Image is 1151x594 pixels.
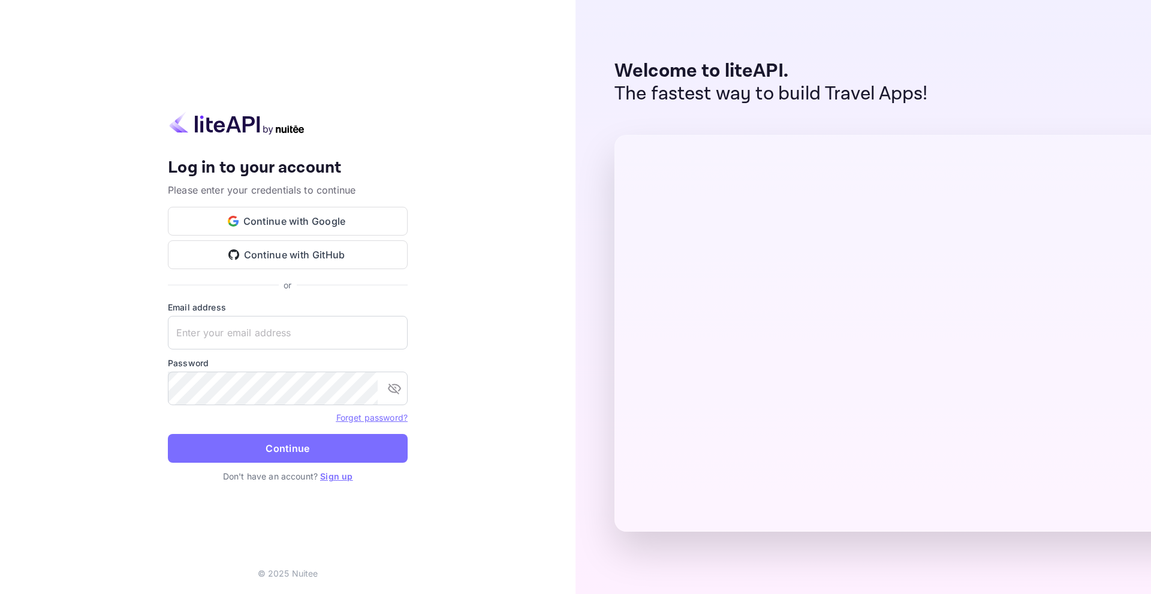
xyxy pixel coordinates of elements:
[614,60,928,83] p: Welcome to liteAPI.
[168,183,408,197] p: Please enter your credentials to continue
[258,567,318,580] p: © 2025 Nuitee
[168,158,408,179] h4: Log in to your account
[284,279,291,291] p: or
[168,357,408,369] label: Password
[336,411,408,423] a: Forget password?
[382,376,406,400] button: toggle password visibility
[336,412,408,423] a: Forget password?
[614,83,928,105] p: The fastest way to build Travel Apps!
[168,301,408,313] label: Email address
[320,471,352,481] a: Sign up
[168,470,408,483] p: Don't have an account?
[168,240,408,269] button: Continue with GitHub
[168,111,306,135] img: liteapi
[168,434,408,463] button: Continue
[168,316,408,349] input: Enter your email address
[168,207,408,236] button: Continue with Google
